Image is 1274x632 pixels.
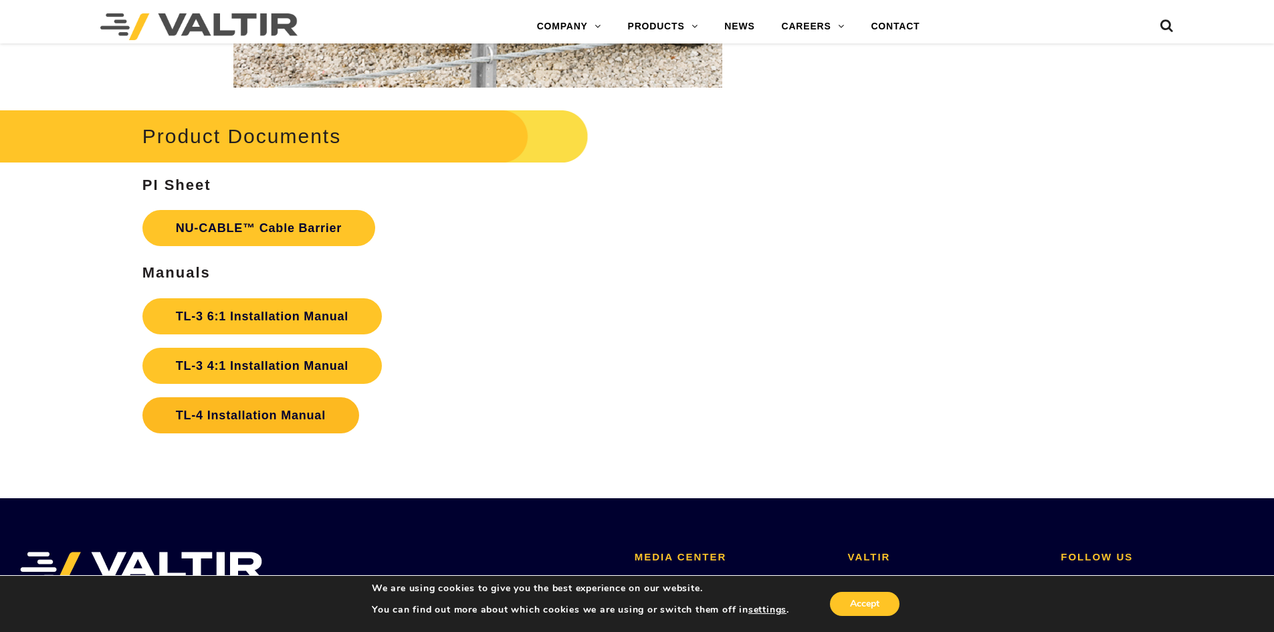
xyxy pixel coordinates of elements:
[142,264,211,281] strong: Manuals
[615,13,712,40] a: PRODUCTS
[1061,552,1254,563] h2: FOLLOW US
[142,348,382,384] a: TL-3 4:1 Installation Manual
[635,552,828,563] h2: MEDIA CENTER
[524,13,615,40] a: COMPANY
[142,210,375,246] a: NU-CABLE™ Cable Barrier
[142,397,359,433] a: TL-4 Installation Manual
[100,13,298,40] img: Valtir
[748,604,786,616] button: settings
[142,177,211,193] strong: PI Sheet
[857,13,933,40] a: CONTACT
[176,310,348,323] strong: TL-3 6:1 Installation Manual
[848,552,1041,563] h2: VALTIR
[20,552,263,585] img: VALTIR
[372,583,789,595] p: We are using cookies to give you the best experience on our website.
[372,604,789,616] p: You can find out more about which cookies we are using or switch them off in .
[711,13,768,40] a: NEWS
[768,13,858,40] a: CAREERS
[142,298,382,334] a: TL-3 6:1 Installation Manual
[830,592,899,616] button: Accept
